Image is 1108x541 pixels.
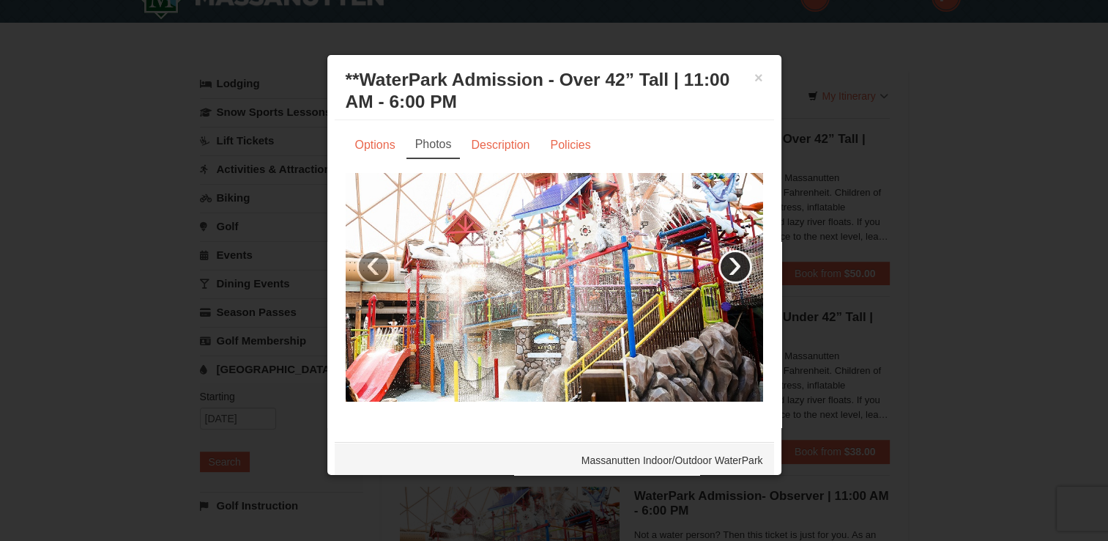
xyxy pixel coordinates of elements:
[346,69,763,113] h3: **WaterPark Admission - Over 42” Tall | 11:00 AM - 6:00 PM
[357,250,390,284] a: ‹
[754,70,763,85] button: ×
[461,131,539,159] a: Description
[540,131,600,159] a: Policies
[346,131,405,159] a: Options
[406,131,461,159] a: Photos
[346,173,763,402] img: 6619917-727-4b55a78c.jpg
[718,250,752,284] a: ›
[335,442,774,479] div: Massanutten Indoor/Outdoor WaterPark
